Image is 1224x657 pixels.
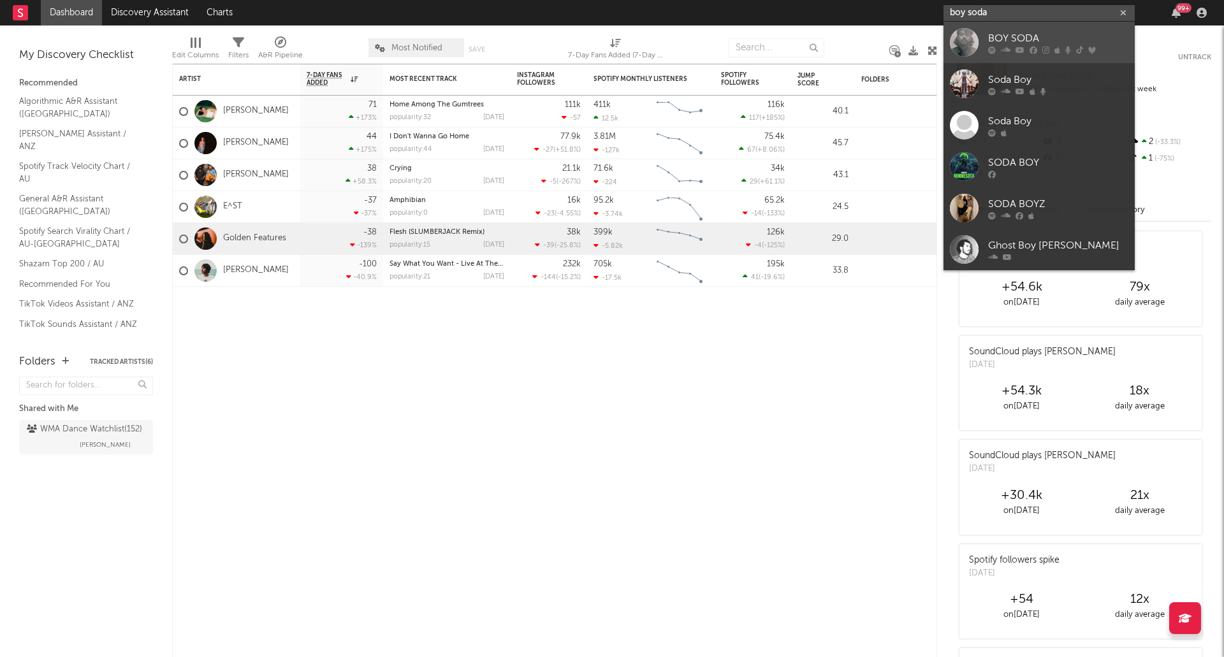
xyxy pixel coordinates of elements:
[761,274,783,281] span: -19.6 %
[741,113,785,122] div: ( )
[969,463,1116,475] div: [DATE]
[483,242,504,249] div: [DATE]
[19,224,140,250] a: Spotify Search Virality Chart / AU-[GEOGRAPHIC_DATA]
[651,255,708,287] svg: Chart title
[943,5,1135,21] input: Search for artists
[534,145,581,154] div: ( )
[767,228,785,236] div: 126k
[651,191,708,223] svg: Chart title
[223,201,242,212] a: E^ST
[594,164,613,173] div: 71.6k
[798,231,849,247] div: 29.0
[771,164,785,173] div: 34k
[963,488,1081,503] div: +30.4k
[988,113,1128,129] div: Soda Boy
[943,187,1135,229] a: SODA BOYZ
[963,384,1081,399] div: +54.3k
[359,260,377,268] div: -100
[567,228,581,236] div: 38k
[19,159,140,185] a: Spotify Track Velocity Chart / AU
[963,280,1081,295] div: +54.6k
[223,265,289,276] a: [PERSON_NAME]
[80,437,131,452] span: [PERSON_NAME]
[535,209,581,217] div: ( )
[223,138,289,148] a: [PERSON_NAME]
[1081,607,1198,623] div: daily average
[963,503,1081,519] div: on [DATE]
[27,422,142,437] div: WMA Dance Watchlist ( 152 )
[594,101,611,109] div: 411k
[594,114,618,122] div: 12.5k
[751,210,762,217] span: -14
[988,72,1128,87] div: Soda Boy
[798,168,849,183] div: 43.1
[743,273,785,281] div: ( )
[390,165,504,172] div: Crying
[963,295,1081,310] div: on [DATE]
[541,177,581,185] div: ( )
[390,75,485,83] div: Most Recent Track
[550,178,557,185] span: -5
[963,399,1081,414] div: on [DATE]
[969,449,1116,463] div: SoundCloud plays [PERSON_NAME]
[798,199,849,215] div: 24.5
[223,233,286,244] a: Golden Features
[557,210,579,217] span: -4.55 %
[364,196,377,205] div: -37
[483,178,504,185] div: [DATE]
[1081,399,1198,414] div: daily average
[943,229,1135,270] a: Ghost Boy [PERSON_NAME]
[390,261,504,268] div: Say What You Want - Live At The Sydney Opera House
[861,76,957,83] div: Folders
[570,115,581,122] span: -57
[1153,139,1181,146] span: -33.3 %
[757,147,783,154] span: +8.06 %
[172,48,219,63] div: Edit Columns
[754,242,762,249] span: -4
[483,273,504,280] div: [DATE]
[969,359,1116,372] div: [DATE]
[1126,134,1211,150] div: 2
[764,133,785,141] div: 75.4k
[741,177,785,185] div: ( )
[943,63,1135,105] a: Soda Boy
[651,96,708,127] svg: Chart title
[19,127,140,153] a: [PERSON_NAME] Assistant / ANZ
[749,115,759,122] span: 117
[594,146,620,154] div: -127k
[739,145,785,154] div: ( )
[963,592,1081,607] div: +54
[346,177,377,185] div: +58.3 %
[349,113,377,122] div: +173 %
[651,127,708,159] svg: Chart title
[969,345,1116,359] div: SoundCloud plays [PERSON_NAME]
[543,147,553,154] span: -27
[390,210,428,217] div: popularity: 0
[19,354,55,370] div: Folders
[390,101,504,108] div: Home Among The Gumtrees
[558,274,579,281] span: -15.2 %
[223,170,289,180] a: [PERSON_NAME]
[541,274,556,281] span: -144
[1081,488,1198,503] div: 21 x
[390,133,504,140] div: I Don't Wanna Go Home
[594,228,613,236] div: 399k
[565,101,581,109] div: 111k
[390,197,504,204] div: Amphibian
[594,273,622,282] div: -17.5k
[483,210,504,217] div: [DATE]
[943,146,1135,187] a: SODA BOY
[1081,503,1198,519] div: daily average
[19,76,153,91] div: Recommended
[594,133,616,141] div: 3.81M
[390,261,572,268] a: Say What You Want - Live At The [GEOGRAPHIC_DATA]
[349,145,377,154] div: +175 %
[969,554,1060,567] div: Spotify followers spike
[19,317,140,331] a: TikTok Sounds Assistant / ANZ
[1081,384,1198,399] div: 18 x
[721,71,766,87] div: Spotify Followers
[594,178,617,186] div: -224
[368,101,377,109] div: 71
[258,32,303,69] div: A&R Pipeline
[988,155,1128,170] div: SODA BOY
